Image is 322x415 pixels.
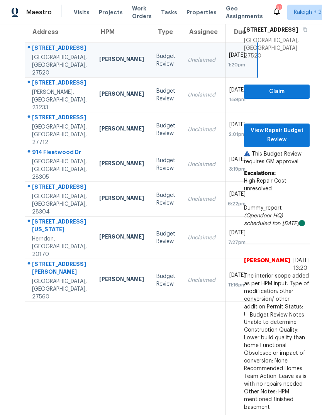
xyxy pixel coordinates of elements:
span: Projects [99,8,123,16]
div: 81 [276,5,281,12]
div: Unclaimed [188,195,215,203]
span: [DATE] 13:20 [293,258,310,271]
div: Budget Review [156,230,175,246]
div: Budget Review [156,87,175,103]
b: Escalations: [244,171,276,176]
div: [STREET_ADDRESS][US_STATE] [32,218,87,235]
th: Assignee [181,21,222,43]
div: [PERSON_NAME], [GEOGRAPHIC_DATA], 23233 [32,88,87,112]
div: 914 Fleetwood Dr [32,148,87,158]
i: (Opendoor HQ) [244,213,283,219]
span: Claim [250,87,303,97]
div: Budget Review [156,157,175,172]
div: [PERSON_NAME] [99,55,144,65]
div: [PERSON_NAME] [99,194,144,204]
div: [STREET_ADDRESS] [32,44,87,54]
span: View Repair Budget Review [250,126,303,145]
i: scheduled for: [DATE] [244,221,299,226]
span: The interior scope added as per HPM input. Type of modification: other conversion/ other addition... [244,272,310,411]
span: High Repair Cost: unresolved [244,178,288,191]
div: Budget Review [156,122,175,137]
div: [GEOGRAPHIC_DATA], [GEOGRAPHIC_DATA], 27560 [32,278,87,301]
div: Herndon, [GEOGRAPHIC_DATA], 20170 [32,235,87,258]
span: Visits [74,8,90,16]
h5: [STREET_ADDRESS] [244,26,298,34]
div: Unclaimed [188,276,215,284]
span: Tasks [161,10,177,15]
div: [PERSON_NAME] [99,125,144,134]
div: Budget Review [156,191,175,207]
div: [GEOGRAPHIC_DATA], [GEOGRAPHIC_DATA], 27520 [32,54,87,77]
div: Unclaimed [188,234,215,242]
div: [GEOGRAPHIC_DATA], [GEOGRAPHIC_DATA] 27520 [244,37,310,60]
span: Maestro [26,8,52,16]
div: Unclaimed [188,56,215,64]
div: Budget Review [156,53,175,68]
div: [STREET_ADDRESS] [32,113,87,123]
div: [GEOGRAPHIC_DATA], [GEOGRAPHIC_DATA], 28304 [32,193,87,216]
div: [STREET_ADDRESS] [32,183,87,193]
span: Properties [186,8,217,16]
div: [STREET_ADDRESS] [32,79,87,88]
th: Type [150,21,181,43]
div: [STREET_ADDRESS][PERSON_NAME] [32,260,87,278]
span: Geo Assignments [226,5,263,20]
div: [PERSON_NAME] [99,159,144,169]
p: This Budget Review requires GM approval [244,150,310,166]
button: Copy Address [298,23,308,37]
div: [PERSON_NAME] [99,90,144,100]
div: [GEOGRAPHIC_DATA], [GEOGRAPHIC_DATA], 28305 [32,158,87,181]
span: Work Orders [132,5,152,20]
button: View Repair Budget Review [244,124,310,147]
th: Address [25,21,93,43]
div: Unclaimed [188,161,215,168]
div: Dummy_report [244,204,310,227]
div: [PERSON_NAME] [99,275,144,285]
span: [PERSON_NAME] [244,257,290,272]
th: Due [222,21,258,43]
span: Budget Review Notes [245,311,309,319]
div: Budget Review [156,273,175,288]
button: Claim [244,85,310,99]
div: [GEOGRAPHIC_DATA], [GEOGRAPHIC_DATA], 27712 [32,123,87,146]
span: Raleigh + 2 [294,8,322,16]
div: Unclaimed [188,126,215,134]
div: [PERSON_NAME] [99,233,144,242]
div: Unclaimed [188,91,215,99]
th: HPM [93,21,150,43]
